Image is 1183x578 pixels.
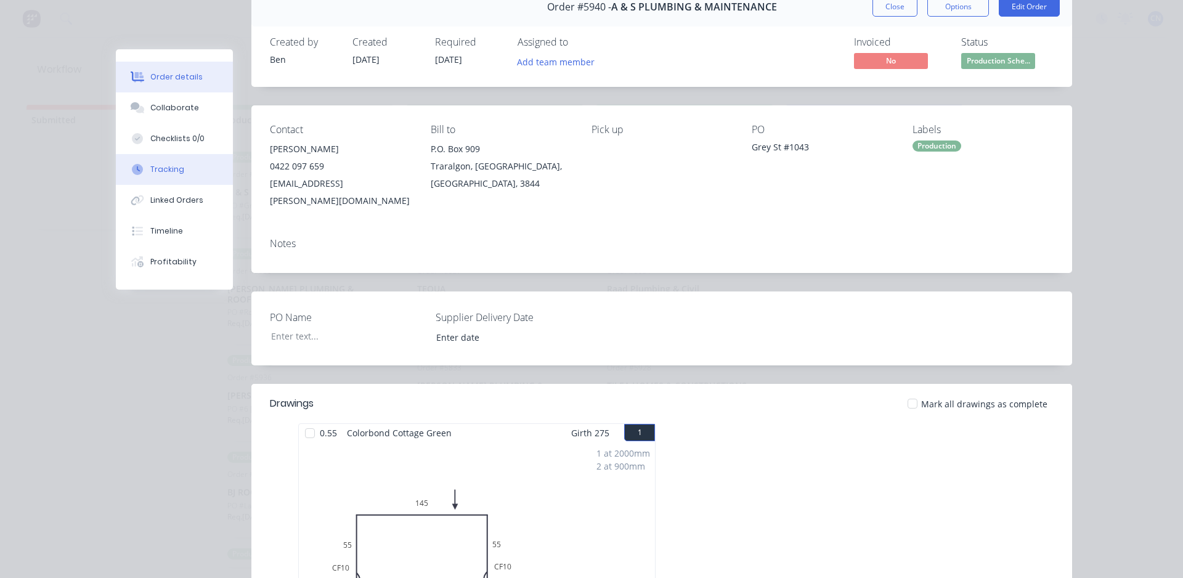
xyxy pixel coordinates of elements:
[913,124,1054,136] div: Labels
[270,238,1054,250] div: Notes
[431,140,572,158] div: P.O. Box 909
[511,53,601,70] button: Add team member
[116,62,233,92] button: Order details
[270,158,411,175] div: 0422 097 659
[596,460,650,473] div: 2 at 900mm
[352,54,380,65] span: [DATE]
[270,140,411,210] div: [PERSON_NAME]0422 097 659[EMAIL_ADDRESS][PERSON_NAME][DOMAIN_NAME]
[854,53,928,68] span: No
[150,195,203,206] div: Linked Orders
[921,397,1047,410] span: Mark all drawings as complete
[116,216,233,246] button: Timeline
[352,36,420,48] div: Created
[961,53,1035,68] span: Production Sche...
[150,133,205,144] div: Checklists 0/0
[431,158,572,192] div: Traralgon, [GEOGRAPHIC_DATA], [GEOGRAPHIC_DATA], 3844
[150,71,203,83] div: Order details
[547,1,611,13] span: Order #5940 -
[518,36,641,48] div: Assigned to
[116,185,233,216] button: Linked Orders
[518,53,601,70] button: Add team member
[435,36,503,48] div: Required
[436,310,590,325] label: Supplier Delivery Date
[270,124,411,136] div: Contact
[315,424,342,442] span: 0.55
[342,424,457,442] span: Colorbond Cottage Green
[116,92,233,123] button: Collaborate
[611,1,777,13] span: A & S PLUMBING & MAINTENANCE
[270,140,411,158] div: [PERSON_NAME]
[591,124,733,136] div: Pick up
[270,310,424,325] label: PO Name
[913,140,961,152] div: Production
[571,424,609,442] span: Girth 275
[854,36,946,48] div: Invoiced
[428,328,581,346] input: Enter date
[270,53,338,66] div: Ben
[150,164,184,175] div: Tracking
[270,36,338,48] div: Created by
[431,124,572,136] div: Bill to
[150,256,197,267] div: Profitability
[150,102,199,113] div: Collaborate
[624,424,655,441] button: 1
[435,54,462,65] span: [DATE]
[596,447,650,460] div: 1 at 2000mm
[270,175,411,210] div: [EMAIL_ADDRESS][PERSON_NAME][DOMAIN_NAME]
[752,140,893,158] div: Grey St #1043
[150,226,183,237] div: Timeline
[116,123,233,154] button: Checklists 0/0
[961,53,1035,71] button: Production Sche...
[116,154,233,185] button: Tracking
[752,124,893,136] div: PO
[961,36,1054,48] div: Status
[270,396,314,411] div: Drawings
[116,246,233,277] button: Profitability
[431,140,572,192] div: P.O. Box 909Traralgon, [GEOGRAPHIC_DATA], [GEOGRAPHIC_DATA], 3844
